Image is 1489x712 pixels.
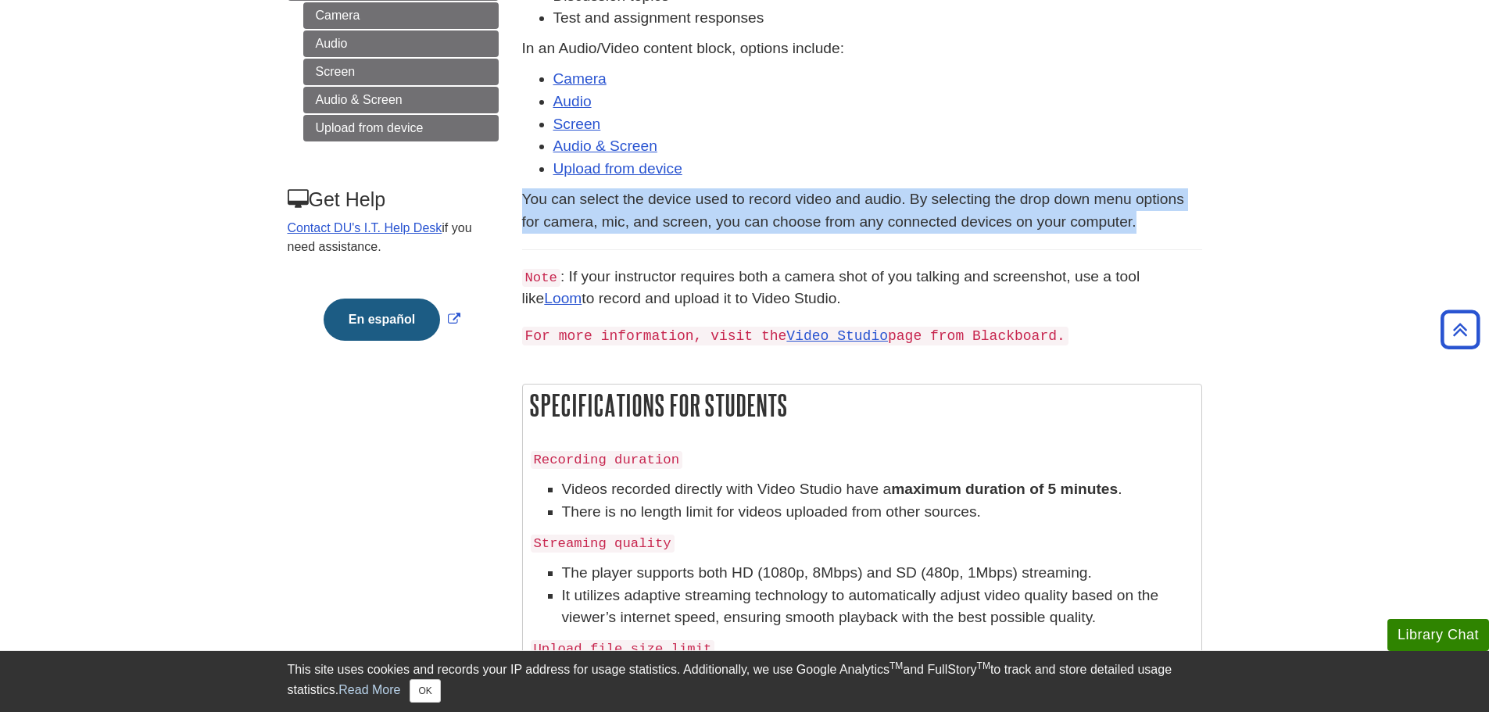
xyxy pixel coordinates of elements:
[288,221,442,234] a: Contact DU's I.T. Help Desk
[562,585,1194,630] li: It utilizes adaptive streaming technology to automatically adjust video quality based on the view...
[288,188,497,211] h3: Get Help
[553,93,592,109] a: Audio
[553,138,657,154] a: Audio & Screen
[320,313,464,326] a: Link opens in new window
[786,328,888,344] a: Video Studio
[522,327,1068,345] code: For more information, visit the page from Blackboard.
[303,30,499,57] a: Audio
[544,290,582,306] a: Loom
[531,640,715,658] code: Upload file size limit
[522,188,1202,234] p: You can select the device used to record video and audio. By selecting the drop down menu options...
[303,2,499,29] a: Camera
[338,683,400,696] a: Read More
[562,478,1194,501] li: Videos recorded directly with Video Studio have a .
[303,87,499,113] a: Audio & Screen
[523,385,1201,426] h2: Specifications for Students
[1435,319,1485,340] a: Back to Top
[553,7,1202,30] li: Test and assignment responses
[562,562,1194,585] li: The player supports both HD (1080p, 8Mbps) and SD (480p, 1Mbps) streaming.
[562,501,1194,524] li: There is no length limit for videos uploaded from other sources.
[522,38,1202,60] p: In an Audio/Video content block, options include:
[553,70,607,87] a: Camera
[303,115,499,141] a: Upload from device
[1387,619,1489,651] button: Library Chat
[522,266,1202,311] p: : If your instructor requires both a camera shot of you talking and screenshot, use a tool like t...
[303,59,499,85] a: Screen
[410,679,440,703] button: Close
[288,660,1202,703] div: This site uses cookies and records your IP address for usage statistics. Additionally, we use Goo...
[977,660,990,671] sup: TM
[324,299,440,341] button: En español
[522,269,560,287] code: Note
[553,160,682,177] a: Upload from device
[889,660,903,671] sup: TM
[531,451,683,469] code: Recording duration
[531,535,675,553] code: Streaming quality
[288,219,497,256] p: if you need assistance.
[553,116,601,132] a: Screen
[891,481,1118,497] strong: maximum duration of 5 minutes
